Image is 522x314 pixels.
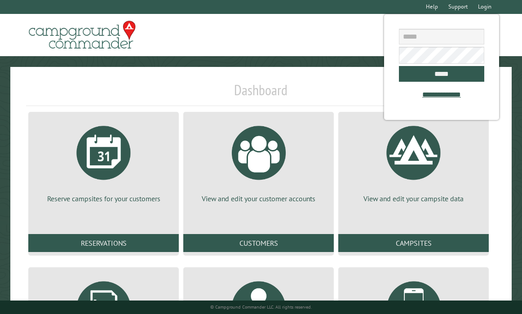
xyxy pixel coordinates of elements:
[338,234,489,252] a: Campsites
[194,119,323,203] a: View and edit your customer accounts
[210,304,312,310] small: © Campground Commander LLC. All rights reserved.
[349,194,478,203] p: View and edit your campsite data
[39,194,168,203] p: Reserve campsites for your customers
[39,119,168,203] a: Reserve campsites for your customers
[349,119,478,203] a: View and edit your campsite data
[28,234,179,252] a: Reservations
[26,81,496,106] h1: Dashboard
[26,18,138,53] img: Campground Commander
[183,234,334,252] a: Customers
[194,194,323,203] p: View and edit your customer accounts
